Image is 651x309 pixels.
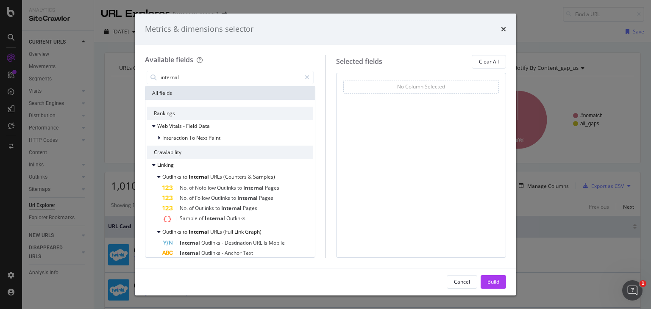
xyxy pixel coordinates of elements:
[147,146,313,159] div: Crawlability
[253,173,275,180] span: Samples)
[201,249,222,257] span: Outlinks
[198,122,210,130] span: Data
[162,134,189,141] span: Interaction
[237,194,259,201] span: Internal
[269,239,285,246] span: Mobile
[183,228,189,235] span: to
[180,204,189,212] span: No.
[189,134,196,141] span: To
[205,215,226,222] span: Internal
[189,194,195,201] span: of
[264,239,269,246] span: Is
[234,228,245,235] span: Link
[223,173,248,180] span: (Counters
[472,55,506,69] button: Clear All
[195,204,215,212] span: Outlinks
[145,24,253,35] div: Metrics & dimensions selector
[199,215,205,222] span: of
[180,194,189,201] span: No.
[189,173,210,180] span: Internal
[180,249,201,257] span: Internal
[245,228,262,235] span: Graph)
[243,204,257,212] span: Pages
[454,278,470,285] div: Cancel
[147,107,313,120] div: Rankings
[189,184,195,191] span: of
[226,215,245,222] span: Outlinks
[162,228,183,235] span: Outlinks
[479,58,499,65] div: Clear All
[195,194,211,201] span: Follow
[397,83,445,90] div: No Column Selected
[162,173,183,180] span: Outlinks
[135,14,516,295] div: modal
[487,278,499,285] div: Build
[253,239,264,246] span: URL
[222,249,225,257] span: -
[186,122,198,130] span: Field
[210,173,223,180] span: URLs
[215,204,221,212] span: to
[336,57,382,66] div: Selected fields
[180,239,201,246] span: Internal
[501,24,506,35] div: times
[210,228,223,235] span: URLs
[243,184,265,191] span: Internal
[248,173,253,180] span: &
[189,228,210,235] span: Internal
[481,275,506,289] button: Build
[265,184,279,191] span: Pages
[183,122,186,130] span: -
[222,239,225,246] span: -
[189,204,195,212] span: of
[209,134,220,141] span: Paint
[157,122,169,130] span: Web
[237,184,243,191] span: to
[225,239,253,246] span: Destination
[211,194,231,201] span: Outlinks
[145,86,315,100] div: All fields
[640,280,646,287] span: 1
[157,161,174,168] span: Linking
[169,122,183,130] span: Vitals
[196,134,209,141] span: Next
[622,280,643,301] iframe: Intercom live chat
[243,249,253,257] span: Text
[223,228,234,235] span: (Full
[231,194,237,201] span: to
[217,184,237,191] span: Outlinks
[160,71,301,84] input: Search by field name
[225,249,243,257] span: Anchor
[183,173,189,180] span: to
[195,184,217,191] span: Nofollow
[145,55,193,64] div: Available fields
[180,215,199,222] span: Sample
[201,239,222,246] span: Outlinks
[259,194,273,201] span: Pages
[447,275,477,289] button: Cancel
[180,184,189,191] span: No.
[221,204,243,212] span: Internal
